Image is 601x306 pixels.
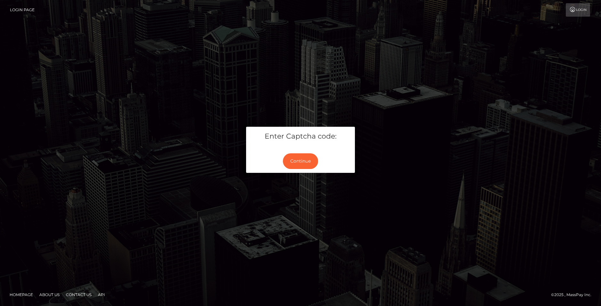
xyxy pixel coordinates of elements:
[95,290,108,300] a: API
[63,290,94,300] a: Contact Us
[7,290,36,300] a: Homepage
[283,153,318,169] button: Continue
[37,290,62,300] a: About Us
[551,291,596,298] div: © 2025 , MassPay Inc.
[251,132,350,141] h5: Enter Captcha code:
[10,3,35,17] a: Login Page
[566,3,590,17] a: Login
